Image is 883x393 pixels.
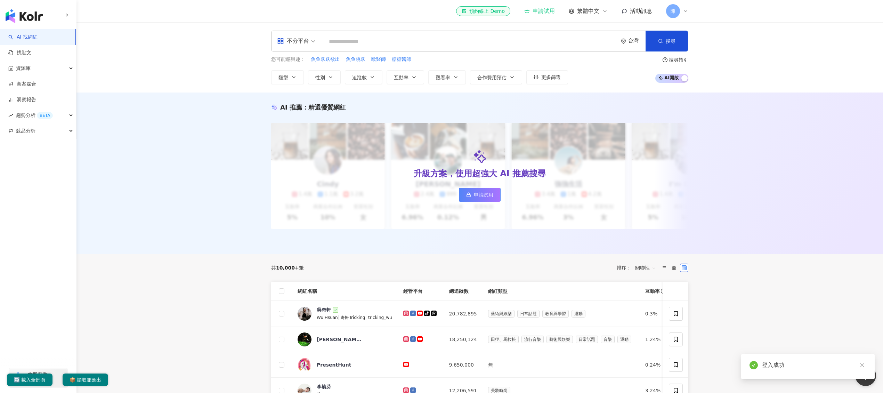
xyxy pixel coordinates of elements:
[750,361,758,369] span: check-circle
[391,56,412,63] button: 糖糖醫師
[459,188,501,202] a: 申請試用
[280,103,346,112] div: AI 推薦 ：
[298,332,311,346] img: KOL Avatar
[7,374,52,386] button: 🔄 載入全部頁
[341,315,365,320] span: 奇軒Tricking
[577,7,599,15] span: 繁體中文
[271,56,305,63] span: 您可能感興趣：
[428,70,466,84] button: 觀看率
[345,70,382,84] button: 追蹤數
[271,265,304,271] div: 共 筆
[517,310,540,318] span: 日常話題
[16,107,53,123] span: 趨勢分析
[660,288,667,295] span: info-circle
[663,57,667,62] span: question-circle
[444,352,483,378] td: 9,650,000
[16,123,35,139] span: 競品分析
[317,306,331,313] div: 吳奇軒
[28,371,52,384] span: 立即安裝 瀏覽器外掛
[483,282,640,301] th: 網紅類型
[521,336,544,343] span: 流行音樂
[394,75,408,80] span: 互動率
[8,113,13,118] span: rise
[317,383,331,390] div: 李毓芬
[298,307,311,321] img: KOL Avatar
[526,70,568,84] button: 更多篩選
[298,332,392,346] a: KOL Avatar[PERSON_NAME] [PERSON_NAME]
[392,56,411,63] span: 糖糖醫師
[298,358,392,372] a: KOL AvatarPresentHunt
[474,192,493,198] span: 申請試用
[6,9,43,23] img: logo
[276,265,299,271] span: 10,000+
[541,74,561,80] span: 更多篩選
[572,310,585,318] span: 運動
[666,38,675,44] span: 搜尋
[488,361,634,369] div: 無
[477,75,507,80] span: 合作費用預估
[635,262,656,273] span: 關聯性
[352,75,367,80] span: 追蹤數
[621,39,626,44] span: environment
[317,336,362,343] div: [PERSON_NAME] [PERSON_NAME]
[63,374,108,386] button: 📦 擷取並匯出
[346,56,365,63] span: 魚鱼跳跃
[444,301,483,327] td: 20,782,895
[9,368,67,387] a: chrome extension立即安裝 瀏覽器外掛
[462,8,505,15] div: 預約線上 Demo
[414,168,546,179] div: 升級方案，使用超強大 AI 推薦搜尋
[488,336,519,343] span: 田徑、馬拉松
[860,363,865,368] span: close
[8,49,31,56] a: 找貼文
[576,336,598,343] span: 日常話題
[271,70,304,84] button: 類型
[16,61,31,76] span: 資源庫
[8,96,36,103] a: 洞察報告
[488,310,515,318] span: 藝術與娛樂
[628,38,646,44] div: 台灣
[645,361,667,369] div: 0.24%
[298,358,311,372] img: KOL Avatar
[762,361,866,369] div: 登入成功
[365,314,368,320] span: |
[436,75,450,80] span: 觀看率
[308,70,341,84] button: 性別
[444,327,483,352] td: 18,250,124
[37,112,53,119] div: BETA
[292,282,398,301] th: 網紅名稱
[617,262,660,273] div: 排序：
[317,315,338,320] span: Wu Hsuan
[298,306,392,321] a: KOL Avatar吳奇軒Wu Hsuan|奇軒Tricking|tricking_wu
[645,310,667,318] div: 0.3%
[277,38,284,45] span: appstore
[524,8,555,15] a: 申請試用
[308,104,346,111] span: 精選優質網紅
[278,75,288,80] span: 類型
[542,310,569,318] span: 教育與學習
[338,314,341,320] span: |
[277,35,309,47] div: 不分平台
[456,6,510,16] a: 預約線上 Demo
[387,70,424,84] button: 互動率
[346,56,366,63] button: 魚鱼跳跃
[8,34,38,41] a: searchAI 找網紅
[617,336,631,343] span: 運動
[371,56,386,63] button: 歐醫師
[11,372,25,383] img: chrome extension
[601,336,615,343] span: 音樂
[8,81,36,88] a: 商案媒合
[630,8,652,14] span: 活動訊息
[368,315,392,320] span: tricking_wu
[310,56,340,63] button: 魚鱼跃跃欲出
[317,361,351,368] div: PresentHunt
[398,282,444,301] th: 經營平台
[669,57,688,63] div: 搜尋指引
[671,7,675,15] span: 陳
[646,31,688,51] button: 搜尋
[645,336,667,343] div: 1.24%
[645,288,660,295] span: 互動率
[444,282,483,301] th: 總追蹤數
[546,336,573,343] span: 藝術與娛樂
